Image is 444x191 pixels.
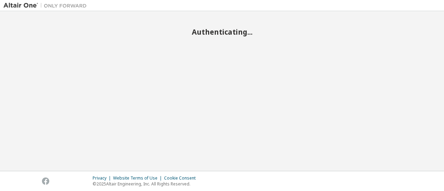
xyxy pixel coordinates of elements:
[42,177,49,185] img: facebook.svg
[93,175,113,181] div: Privacy
[164,175,200,181] div: Cookie Consent
[3,2,90,9] img: Altair One
[113,175,164,181] div: Website Terms of Use
[93,181,200,187] p: © 2025 Altair Engineering, Inc. All Rights Reserved.
[3,27,441,36] h2: Authenticating...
